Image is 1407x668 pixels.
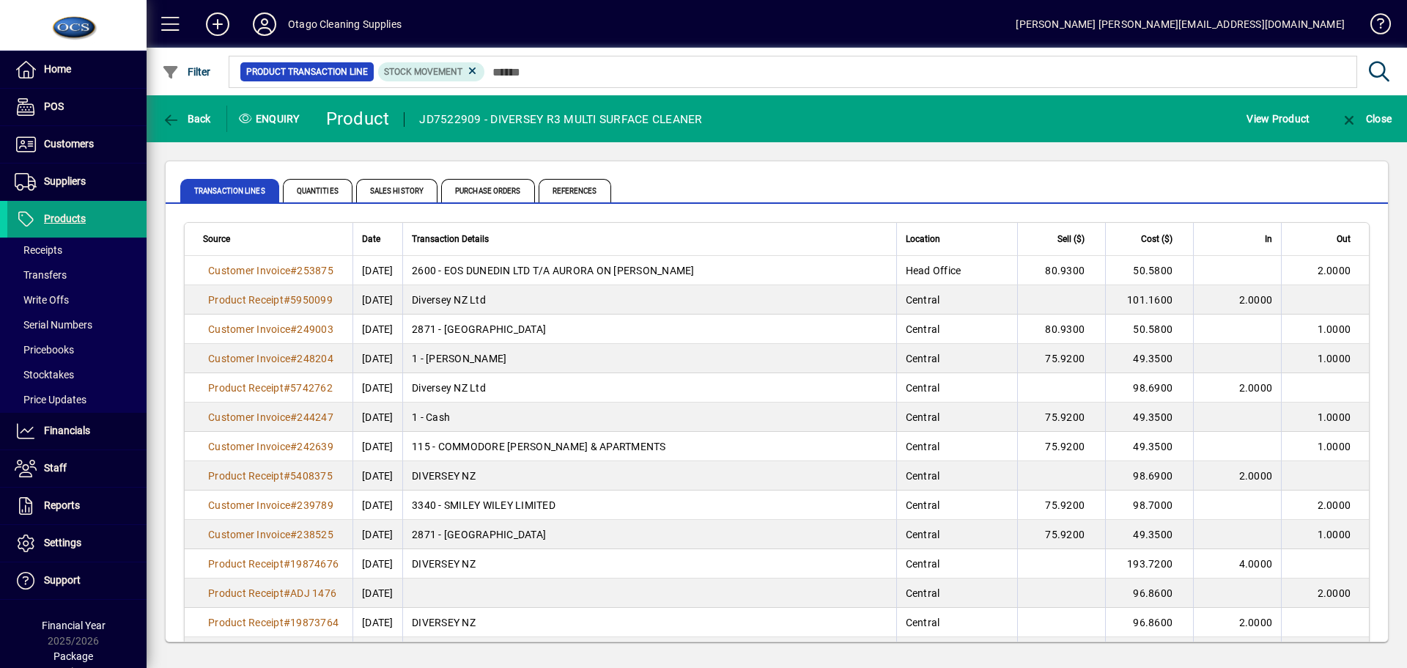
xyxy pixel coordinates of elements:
td: [DATE] [352,403,402,432]
td: 2871 - [GEOGRAPHIC_DATA] [402,520,896,549]
a: Customer Invoice#244247 [203,409,339,425]
span: 5950099 [290,294,333,306]
td: 193.7200 [1105,549,1193,579]
a: Customers [7,126,147,163]
a: Reports [7,488,147,524]
a: Customer Invoice#248204 [203,350,339,367]
a: Customer Invoice#249003 [203,321,339,337]
span: Package [53,650,93,662]
span: # [290,265,297,276]
span: 4.0000 [1239,558,1273,570]
td: 80.9300 [1017,256,1105,285]
td: DIVERSEY NZ [402,549,896,579]
span: Product Receipt [208,587,284,599]
td: [DATE] [352,285,402,315]
span: Stocktakes [15,369,74,381]
div: Enquiry [227,107,315,131]
span: Product Receipt [208,382,284,394]
td: Diversey NZ Ltd [402,285,896,315]
td: 1 - [PERSON_NAME] [402,344,896,373]
span: Products [44,213,86,224]
span: Back [162,113,211,125]
span: # [284,382,290,394]
span: Product Receipt [208,294,284,306]
td: [DATE] [352,637,402,667]
span: Suppliers [44,175,86,187]
td: 115 - COMMODORE [PERSON_NAME] & APARTMENTS [402,432,896,461]
span: 1.0000 [1318,529,1351,540]
span: 19873764 [290,617,339,628]
span: Head Office [906,265,961,276]
a: Transfers [7,263,147,287]
a: Product Receipt#19874676 [203,556,344,572]
span: Central [906,529,940,540]
td: [DATE] [352,461,402,491]
td: 50.5800 [1105,315,1193,344]
a: Receipts [7,238,147,263]
a: Suppliers [7,164,147,200]
span: Location [906,231,940,247]
a: Write Offs [7,287,147,312]
a: Knowledge Base [1359,3,1389,51]
div: [PERSON_NAME] [PERSON_NAME][EMAIL_ADDRESS][DOMAIN_NAME] [1016,12,1345,36]
span: Purchase Orders [441,179,535,202]
td: [DATE] [352,432,402,461]
span: Quantities [283,179,352,202]
div: Location [906,231,1008,247]
a: Customer Invoice#239789 [203,497,339,513]
span: Support [44,574,81,586]
span: Customer Invoice [208,499,290,511]
span: Settings [44,537,81,548]
a: Serial Numbers [7,312,147,337]
span: Financials [44,425,90,436]
td: 2600 - EOS DUNEDIN LTD T/A AURORA ON [PERSON_NAME] [402,256,896,285]
span: 2.0000 [1318,499,1351,511]
span: Central [906,470,940,482]
td: [DATE] [352,315,402,344]
button: Back [158,106,215,132]
td: 74.5100 [1017,637,1105,667]
span: Product Receipt [208,470,284,482]
span: In [1265,231,1272,247]
a: Stocktakes [7,362,147,387]
td: 101.1600 [1105,285,1193,315]
app-page-header-button: Close enquiry [1325,106,1407,132]
a: Pricebooks [7,337,147,362]
td: 80.9300 [1017,315,1105,344]
span: References [539,179,611,202]
td: [DATE] [352,344,402,373]
td: 75.9200 [1017,432,1105,461]
span: Cost ($) [1141,231,1172,247]
td: 75.9200 [1017,403,1105,432]
span: 5742762 [290,382,333,394]
span: Central [906,499,940,511]
span: Price Updates [15,394,86,405]
span: # [290,411,297,423]
span: 2.0000 [1239,617,1273,628]
span: # [290,529,297,540]
td: 1 - Cash [402,403,896,432]
span: Home [44,63,71,75]
div: Source [203,231,344,247]
span: 1.0000 [1318,411,1351,423]
td: 2871 - [GEOGRAPHIC_DATA] [402,315,896,344]
td: Diversey NZ Ltd [402,373,896,403]
span: Date [362,231,380,247]
span: 19874676 [290,558,339,570]
span: Financial Year [42,620,106,631]
div: Product [326,107,390,131]
div: Sell ($) [1027,231,1098,247]
td: 3340 - SMILEY WILEY LIMITED [402,491,896,520]
a: Customer Invoice#238525 [203,526,339,543]
span: # [284,294,290,306]
a: Home [7,51,147,88]
span: Transfers [15,269,67,281]
td: [DATE] [352,373,402,403]
span: 2.0000 [1239,382,1273,394]
span: Customer Invoice [208,529,290,540]
td: 98.6900 [1105,373,1193,403]
span: Product Receipt [208,617,284,628]
span: Stock movement [384,67,462,77]
span: Product Transaction Line [246,65,368,79]
span: 248204 [297,353,333,364]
